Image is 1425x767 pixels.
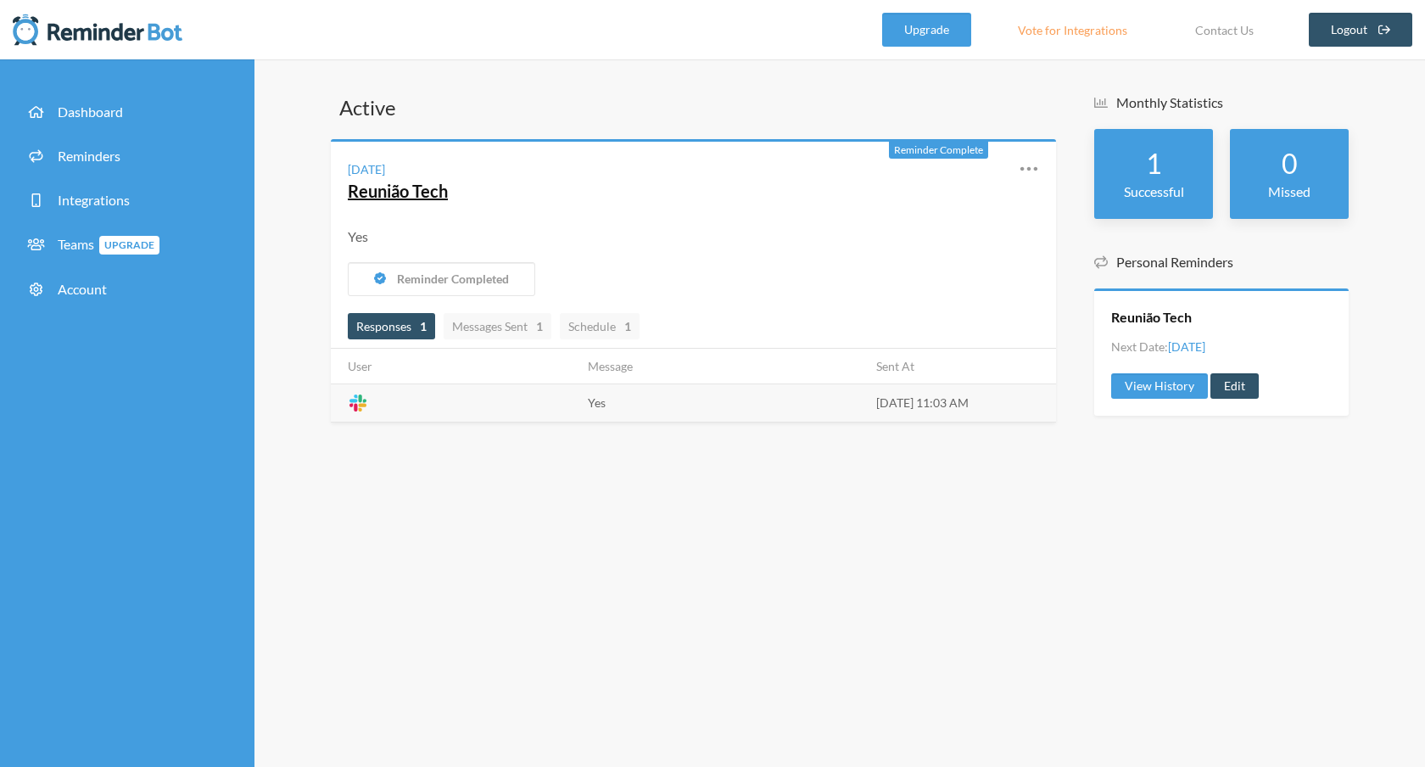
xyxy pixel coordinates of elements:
h5: Monthly Statistics [1094,93,1349,112]
a: Schedule1 [560,313,640,339]
a: Reunião Tech [1111,308,1192,327]
div: [DATE] [348,160,385,178]
a: Reminders [13,137,242,175]
span: Account [58,281,107,297]
span: Teams [58,236,159,252]
strong: 1 [624,317,631,335]
a: Reunião Tech [348,181,448,201]
a: Logout [1309,13,1413,47]
img: Reminder Bot [13,13,182,47]
a: Vote for Integrations [997,13,1148,47]
strong: 1 [536,317,543,335]
a: Edit [1210,373,1259,399]
span: Reminder Complete [894,143,983,156]
a: Responses1 [348,313,435,339]
p: Missed [1247,182,1332,202]
strong: 1 [420,317,427,335]
span: Messages Sent [452,319,543,333]
span: Reminder Completed [397,272,509,286]
td: [DATE] 11:03 AM [866,383,1056,422]
div: Yes [348,227,1039,247]
li: Next Date: [1111,338,1205,356]
strong: 0 [1282,147,1298,180]
span: Integrations [58,192,130,208]
button: Reminder Completed [348,262,535,296]
a: Dashboard [13,93,242,131]
td: Yes [578,383,866,422]
a: Integrations [13,182,242,219]
span: Reminders [58,148,120,164]
a: Messages Sent1 [444,313,551,339]
span: Upgrade [99,236,159,255]
span: Responses [356,319,427,333]
strong: 1 [1146,147,1162,180]
span: [DATE] [1168,339,1205,354]
a: Upgrade [882,13,971,47]
p: Successful [1111,182,1196,202]
th: User [331,349,578,384]
a: Contact Us [1174,13,1275,47]
a: Account [13,271,242,308]
span: Schedule [568,319,631,333]
span: Dashboard [58,104,123,120]
h3: Active [331,93,1056,122]
h5: Personal Reminders [1094,253,1349,272]
th: Message [578,349,866,384]
a: TeamsUpgrade [13,226,242,264]
th: Sent At [866,349,1056,384]
a: View History [1111,373,1208,399]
